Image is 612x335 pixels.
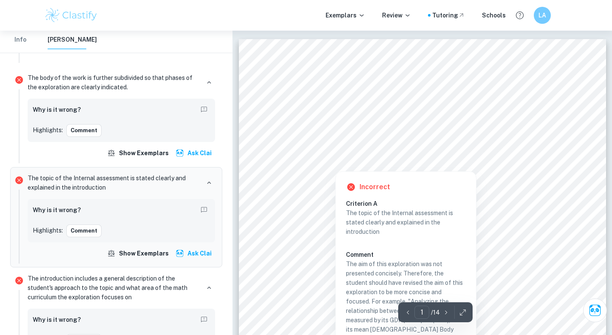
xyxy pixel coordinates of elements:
button: Comment [66,124,102,137]
img: clai.svg [176,249,184,258]
p: Review [382,11,411,20]
button: Show exemplars [105,246,172,261]
button: Comment [66,224,102,237]
p: The body of the work is further subdivided so that phases of the exploration are clearly indicated. [28,73,200,92]
h6: Why is it wrong? [33,315,81,324]
h6: Why is it wrong? [33,105,81,114]
a: Schools [482,11,506,20]
h6: Incorrect [360,182,390,192]
img: Clastify logo [44,7,98,24]
button: [PERSON_NAME] [48,31,97,49]
p: The topic of the Internal assessment is stated clearly and explained in the introduction [346,208,466,236]
p: The topic of the Internal assessment is stated clearly and explained in the introduction [28,173,200,192]
p: / 14 [431,308,440,317]
p: Highlights: [33,125,63,135]
h6: Comment [346,250,466,259]
p: The introduction includes a general description of the student's approach to the topic and what a... [28,274,200,302]
button: Report mistake/confusion [198,204,210,216]
button: Ask Clai [583,298,607,322]
button: Report mistake/confusion [198,104,210,116]
h6: Why is it wrong? [33,205,81,215]
button: Info [10,31,31,49]
button: Help and Feedback [513,8,527,23]
img: clai.svg [176,149,184,157]
svg: Incorrect [14,175,24,185]
h6: Criterion A [346,199,473,208]
button: LA [534,7,551,24]
a: Tutoring [432,11,465,20]
button: Report mistake/confusion [198,314,210,326]
p: Highlights: [33,226,63,235]
svg: Incorrect [14,75,24,85]
p: Exemplars [326,11,365,20]
h6: LA [538,11,547,20]
button: Ask Clai [174,145,215,161]
svg: Incorrect [14,275,24,286]
button: Show exemplars [105,145,172,161]
button: Ask Clai [174,246,215,261]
